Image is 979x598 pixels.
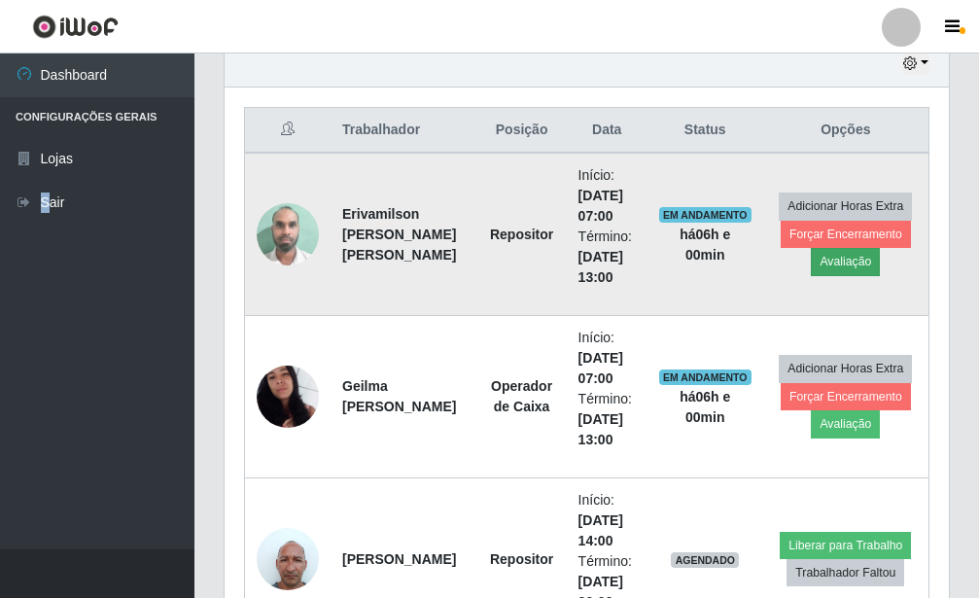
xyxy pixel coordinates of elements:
[578,165,636,227] li: Início:
[578,249,623,285] time: [DATE] 13:00
[680,227,730,263] strong: há 06 h e 00 min
[477,108,567,154] th: Posição
[811,248,880,275] button: Avaliação
[257,193,319,275] img: 1751466407656.jpeg
[659,369,752,385] span: EM ANDAMENTO
[671,552,739,568] span: AGENDADO
[781,383,911,410] button: Forçar Encerramento
[578,328,636,389] li: Início:
[342,551,456,567] strong: [PERSON_NAME]
[342,206,456,263] strong: Erivamilson [PERSON_NAME] [PERSON_NAME]
[780,532,911,559] button: Liberar para Trabalho
[578,188,623,224] time: [DATE] 07:00
[779,355,912,382] button: Adicionar Horas Extra
[578,227,636,288] li: Término:
[680,389,730,425] strong: há 06 h e 00 min
[781,221,911,248] button: Forçar Encerramento
[331,108,477,154] th: Trabalhador
[578,389,636,450] li: Término:
[342,378,456,414] strong: Geilma [PERSON_NAME]
[578,490,636,551] li: Início:
[787,559,904,586] button: Trabalhador Faltou
[811,410,880,438] button: Avaliação
[490,551,553,567] strong: Repositor
[578,411,623,447] time: [DATE] 13:00
[578,512,623,548] time: [DATE] 14:00
[257,341,319,452] img: 1699231984036.jpeg
[779,193,912,220] button: Adicionar Horas Extra
[578,350,623,386] time: [DATE] 07:00
[567,108,647,154] th: Data
[659,207,752,223] span: EM ANDAMENTO
[491,378,552,414] strong: Operador de Caixa
[647,108,763,154] th: Status
[32,15,119,39] img: CoreUI Logo
[490,227,553,242] strong: Repositor
[763,108,929,154] th: Opções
